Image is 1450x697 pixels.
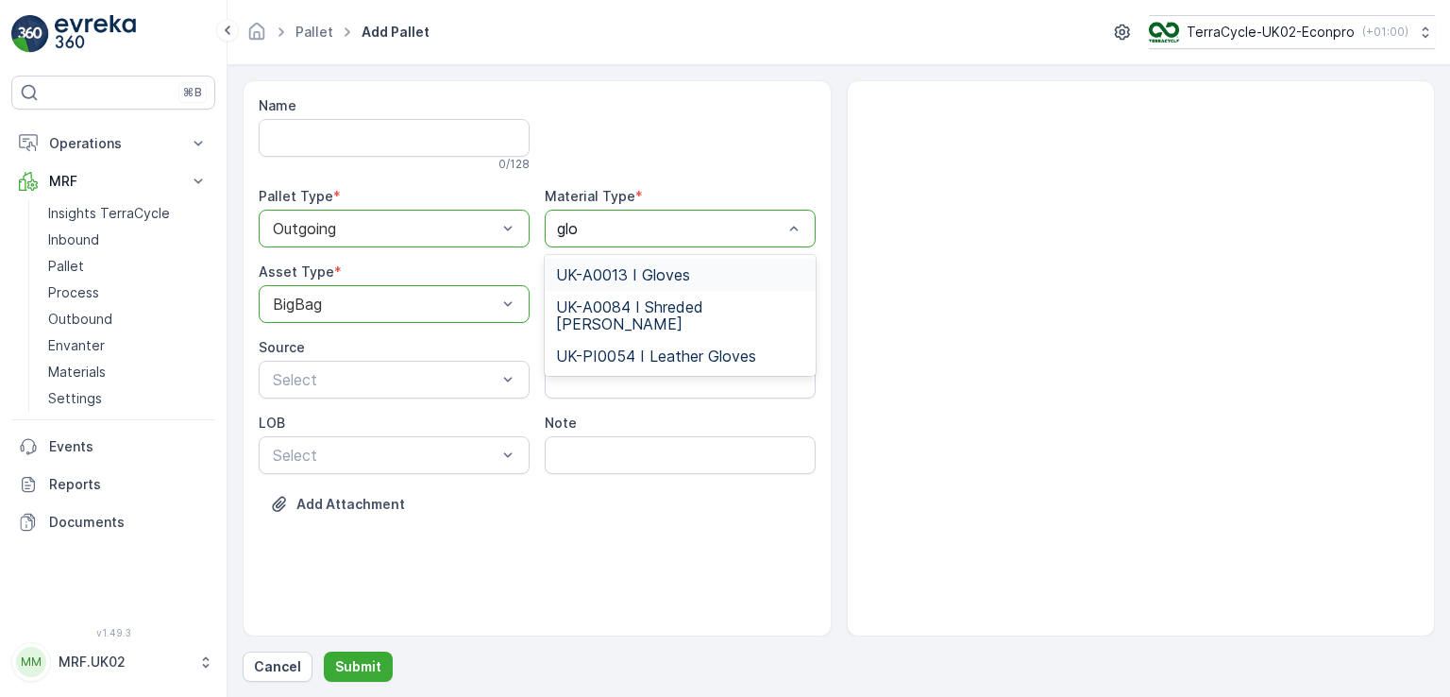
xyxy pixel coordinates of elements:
[48,363,106,382] p: Materials
[358,23,433,42] span: Add Pallet
[1149,15,1435,49] button: TerraCycle-UK02-Econpro(+01:00)
[259,339,305,355] label: Source
[11,466,215,503] a: Reports
[259,97,296,113] label: Name
[41,332,215,359] a: Envanter
[16,647,46,677] div: MM
[41,227,215,253] a: Inbound
[324,652,393,682] button: Submit
[273,368,497,391] p: Select
[11,503,215,541] a: Documents
[48,283,99,302] p: Process
[48,257,84,276] p: Pallet
[41,306,215,332] a: Outbound
[48,336,105,355] p: Envanter
[41,200,215,227] a: Insights TerraCycle
[1149,22,1179,42] img: terracycle_logo_wKaHoWT.png
[41,385,215,412] a: Settings
[556,298,804,332] span: UK-A0084 I Shreded [PERSON_NAME]
[11,162,215,200] button: MRF
[11,627,215,638] span: v 1.49.3
[259,263,334,280] label: Asset Type
[48,389,102,408] p: Settings
[246,28,267,44] a: Homepage
[1362,25,1408,40] p: ( +01:00 )
[41,280,215,306] a: Process
[259,489,416,519] button: Upload File
[259,188,333,204] label: Pallet Type
[49,172,177,191] p: MRF
[41,359,215,385] a: Materials
[498,157,530,172] p: 0 / 128
[556,348,756,365] span: UK-PI0054 I Leather Gloves
[49,513,208,532] p: Documents
[183,85,202,100] p: ⌘B
[55,15,136,53] img: logo_light-DOdMpM7g.png
[49,134,177,153] p: Operations
[11,642,215,682] button: MMMRF.UK02
[11,428,215,466] a: Events
[1187,23,1355,42] p: TerraCycle-UK02-Econpro
[545,415,577,431] label: Note
[545,188,635,204] label: Material Type
[49,437,208,456] p: Events
[41,253,215,280] a: Pallet
[335,657,381,676] p: Submit
[48,230,99,249] p: Inbound
[556,266,690,283] span: UK-A0013 I Gloves
[254,657,301,676] p: Cancel
[243,652,312,682] button: Cancel
[48,310,112,329] p: Outbound
[11,15,49,53] img: logo
[49,475,208,494] p: Reports
[48,204,170,223] p: Insights TerraCycle
[296,495,405,514] p: Add Attachment
[259,415,285,431] label: LOB
[295,24,333,40] a: Pallet
[273,444,497,467] p: Select
[59,653,189,671] p: MRF.UK02
[11,125,215,162] button: Operations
